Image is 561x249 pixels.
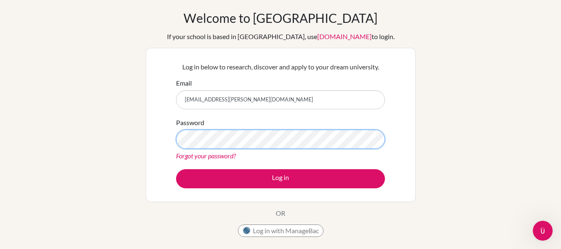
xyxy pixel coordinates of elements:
h1: Welcome to [GEOGRAPHIC_DATA] [184,10,377,25]
button: Log in [176,169,385,188]
button: Log in with ManageBac [238,224,323,237]
p: OR [276,208,285,218]
p: Log in below to research, discover and apply to your dream university. [176,62,385,72]
label: Email [176,78,192,88]
iframe: Intercom live chat [533,221,553,241]
label: Password [176,118,204,128]
a: [DOMAIN_NAME] [317,32,372,40]
div: If your school is based in [GEOGRAPHIC_DATA], use to login. [167,32,394,42]
a: Forgot your password? [176,152,236,160]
